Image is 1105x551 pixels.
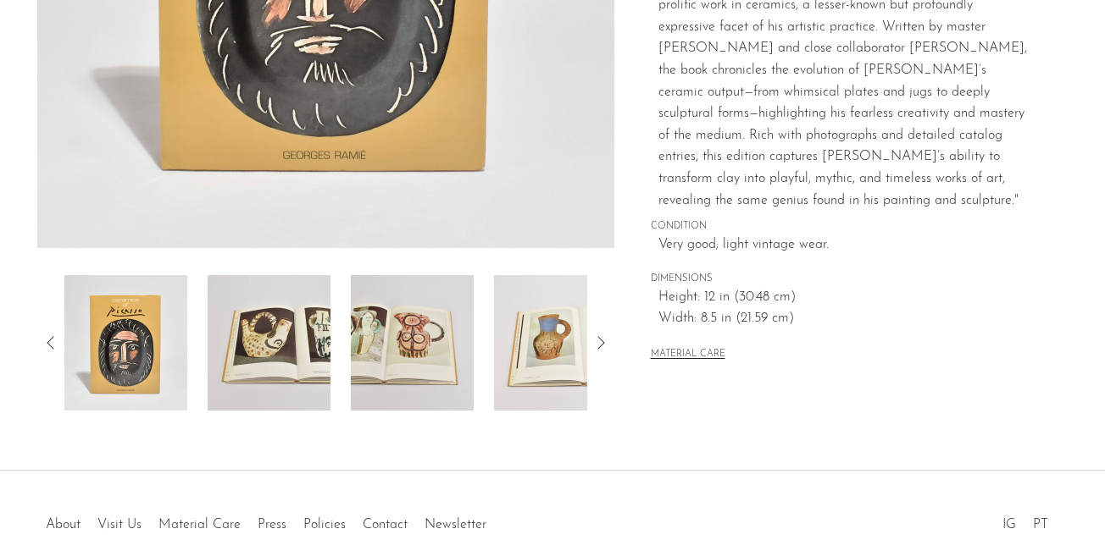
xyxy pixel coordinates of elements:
a: About [46,518,81,532]
span: Height: 12 in (30.48 cm) [658,287,1032,309]
ul: Quick links [37,504,495,537]
a: IG [1002,518,1016,532]
img: Ceramics of Picasso [494,275,617,410]
span: CONDITION [651,219,1032,234]
span: Very good; light vintage wear. [658,234,1032,256]
img: Ceramics of Picasso [64,275,187,410]
a: Policies [303,518,346,532]
span: Width: 8.5 in (21.59 cm) [658,308,1032,330]
img: Ceramics of Picasso [208,275,330,410]
button: MATERIAL CARE [651,349,725,361]
a: Material Care [158,518,241,532]
ul: Social Medias [994,504,1057,537]
a: Visit Us [97,518,142,532]
a: Press [258,518,286,532]
a: Contact [363,518,408,532]
a: PT [1033,518,1048,532]
span: DIMENSIONS [651,272,1032,287]
img: Ceramics of Picasso [351,275,474,410]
